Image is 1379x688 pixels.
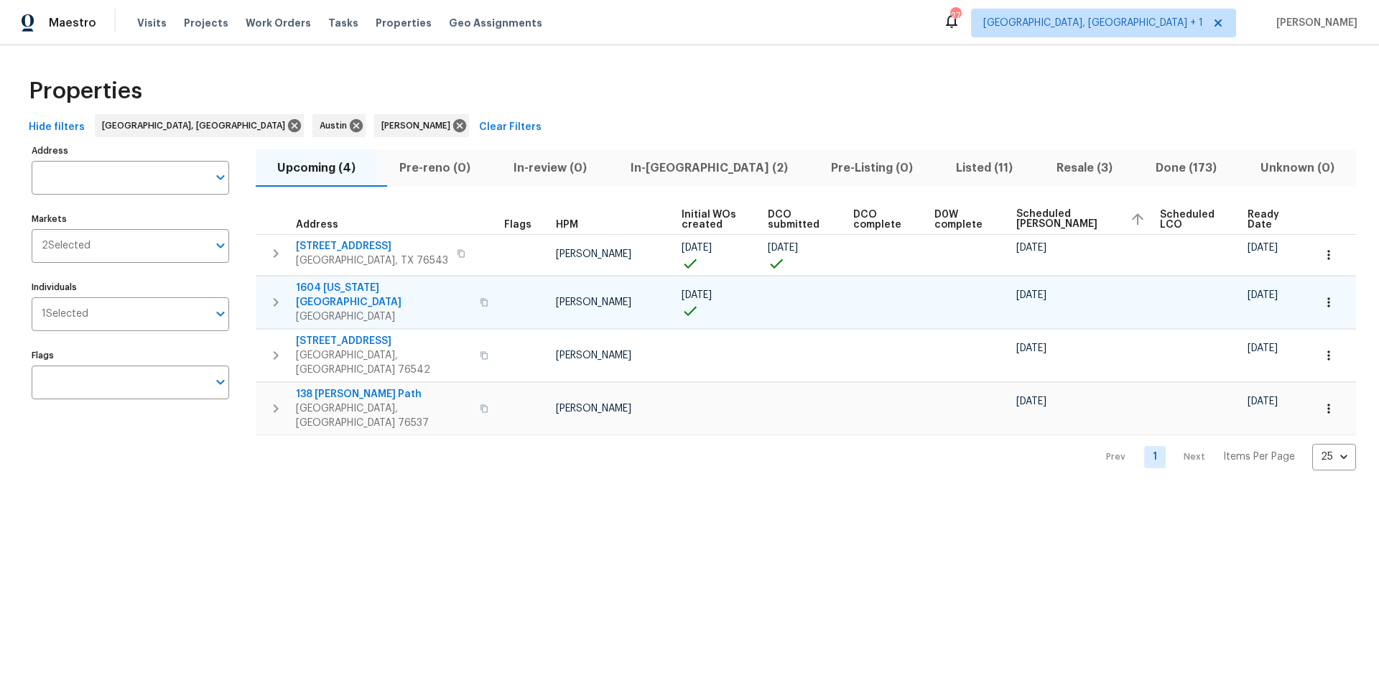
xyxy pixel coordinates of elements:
span: [PERSON_NAME] [556,350,631,361]
span: DCO submitted [768,210,829,230]
span: Listed (11) [943,158,1026,178]
div: Austin [312,114,366,137]
button: Hide filters [23,114,90,141]
button: Open [210,304,231,324]
div: [GEOGRAPHIC_DATA], [GEOGRAPHIC_DATA] [95,114,304,137]
span: [DATE] [1248,290,1278,300]
span: 1 Selected [42,308,88,320]
span: Clear Filters [479,118,542,136]
label: Address [32,147,229,155]
span: [DATE] [1016,290,1046,300]
span: [DATE] [682,243,712,253]
span: Pre-reno (0) [386,158,483,178]
span: Scheduled LCO [1160,210,1223,230]
span: Flags [504,220,531,230]
span: Resale (3) [1044,158,1125,178]
span: [PERSON_NAME] [556,249,631,259]
span: [DATE] [1016,343,1046,353]
div: 27 [950,9,960,23]
button: Open [210,372,231,392]
span: Properties [376,16,432,30]
span: 1604 [US_STATE][GEOGRAPHIC_DATA] [296,281,471,310]
span: HPM [556,220,578,230]
span: [GEOGRAPHIC_DATA] [296,310,471,324]
button: Open [210,236,231,256]
span: 2 Selected [42,240,90,252]
span: [GEOGRAPHIC_DATA], [GEOGRAPHIC_DATA] + 1 [983,16,1203,30]
span: Unknown (0) [1248,158,1347,178]
span: Austin [320,118,353,133]
span: [GEOGRAPHIC_DATA], [GEOGRAPHIC_DATA] 76542 [296,348,471,377]
span: [GEOGRAPHIC_DATA], [GEOGRAPHIC_DATA] 76537 [296,401,471,430]
span: DCO complete [853,210,911,230]
span: [PERSON_NAME] [556,297,631,307]
span: Pre-Listing (0) [818,158,926,178]
span: 138 [PERSON_NAME] Path [296,387,471,401]
span: Visits [137,16,167,30]
nav: Pagination Navigation [1092,444,1356,470]
button: Clear Filters [473,114,547,141]
span: D0W complete [934,210,992,230]
span: [PERSON_NAME] [1271,16,1357,30]
span: [PERSON_NAME] [556,404,631,414]
span: [DATE] [1016,396,1046,406]
span: [PERSON_NAME] [381,118,456,133]
span: In-[GEOGRAPHIC_DATA] (2) [617,158,800,178]
span: [DATE] [1248,396,1278,406]
span: Hide filters [29,118,85,136]
a: Goto page 1 [1144,446,1166,468]
span: [DATE] [682,290,712,300]
span: Scheduled [PERSON_NAME] [1016,209,1118,229]
span: [STREET_ADDRESS] [296,334,471,348]
span: [DATE] [1016,243,1046,253]
span: Upcoming (4) [264,158,368,178]
span: [DATE] [1248,243,1278,253]
p: Items Per Page [1223,450,1295,464]
label: Flags [32,351,229,360]
span: Geo Assignments [449,16,542,30]
span: Maestro [49,16,96,30]
span: Initial WOs created [682,210,743,230]
span: [STREET_ADDRESS] [296,239,448,254]
span: [DATE] [768,243,798,253]
div: 25 [1312,438,1356,475]
span: Done (173) [1143,158,1230,178]
span: In-review (0) [501,158,600,178]
span: Properties [29,84,142,98]
span: Work Orders [246,16,311,30]
span: [GEOGRAPHIC_DATA], TX 76543 [296,254,448,268]
button: Open [210,167,231,187]
span: [GEOGRAPHIC_DATA], [GEOGRAPHIC_DATA] [102,118,291,133]
span: Projects [184,16,228,30]
span: [DATE] [1248,343,1278,353]
div: [PERSON_NAME] [374,114,469,137]
label: Markets [32,215,229,223]
label: Individuals [32,283,229,292]
span: Address [296,220,338,230]
span: Tasks [328,18,358,28]
span: Ready Date [1248,210,1289,230]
